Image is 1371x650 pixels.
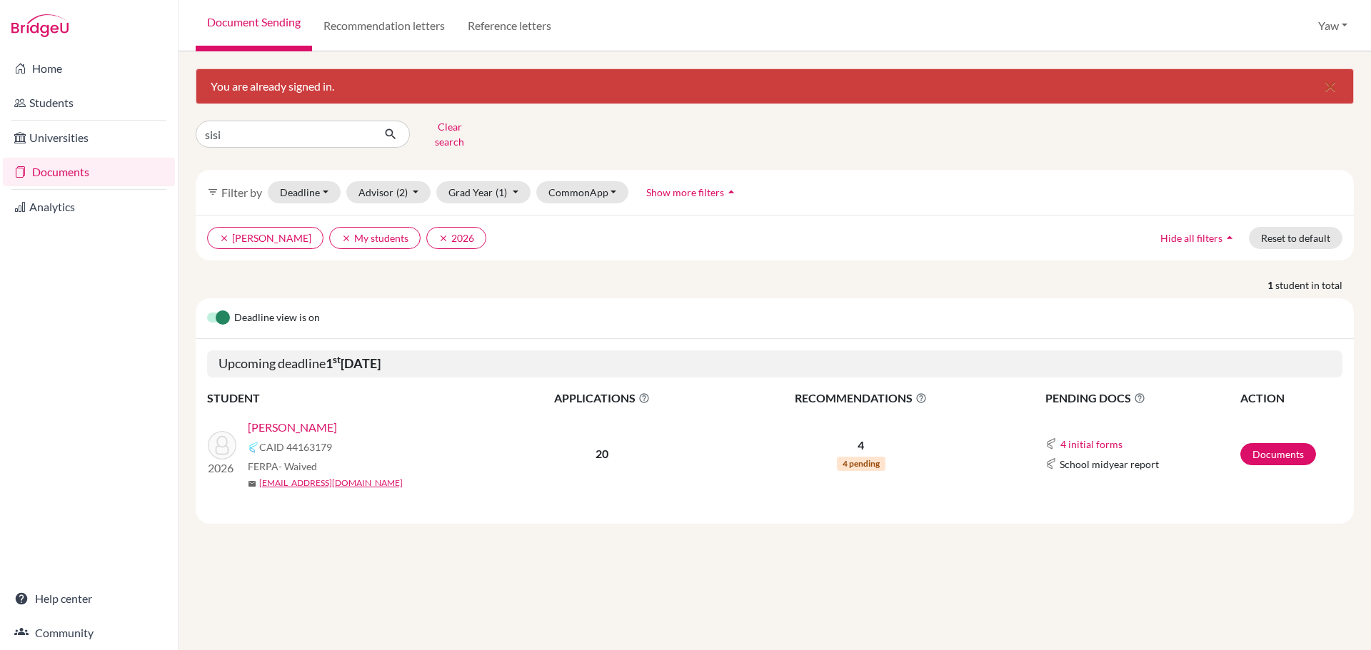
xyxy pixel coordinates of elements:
a: Community [3,619,175,647]
i: arrow_drop_up [724,185,738,199]
span: student in total [1275,278,1354,293]
button: Clear search [410,116,489,153]
a: [PERSON_NAME] [248,419,337,436]
i: filter_list [207,186,219,198]
span: Filter by [221,186,262,199]
span: (1) [496,186,507,198]
img: Common App logo [1045,438,1057,450]
img: Bridge-U [11,14,69,37]
button: Reset to default [1249,227,1342,249]
i: clear [341,233,351,243]
a: Students [3,88,175,117]
th: STUDENT [207,389,493,407]
span: RECOMMENDATIONS [712,390,1010,407]
span: School midyear report [1060,457,1159,472]
th: ACTION [1240,389,1342,407]
p: 2026 [208,459,236,477]
span: CAID 44163179 [259,440,332,455]
img: Twumasi, Sisi Ama [208,431,236,459]
span: FERPA [248,459,317,474]
i: close [1322,78,1339,95]
span: APPLICATIONS [493,390,710,407]
button: Close [1307,69,1353,103]
span: Hide all filters [1160,232,1222,244]
b: 1 [DATE] [326,355,381,371]
a: [EMAIL_ADDRESS][DOMAIN_NAME] [259,477,403,489]
h5: Upcoming deadline [207,350,1342,377]
strong: 1 [1267,278,1275,293]
a: Universities [3,123,175,152]
span: Show more filters [646,186,724,198]
span: - Waived [278,460,317,472]
button: Show more filtersarrow_drop_up [634,181,750,203]
a: Analytics [3,193,175,221]
button: Yaw [1312,12,1354,39]
div: You are already signed in. [196,68,1354,104]
p: 4 [712,437,1010,454]
button: Hide all filtersarrow_drop_up [1148,227,1249,249]
img: Common App logo [248,442,259,453]
span: mail [248,479,256,488]
button: clearMy students [329,227,421,249]
span: Deadline view is on [234,310,320,327]
i: arrow_drop_up [1222,230,1237,245]
i: clear [438,233,448,243]
button: clear2026 [426,227,486,249]
button: Advisor(2) [346,181,431,203]
button: CommonApp [536,181,629,203]
a: Home [3,54,175,83]
sup: st [333,354,341,365]
button: 4 initial forms [1060,436,1123,452]
img: Common App logo [1045,458,1057,469]
a: Documents [3,158,175,186]
span: (2) [396,186,408,198]
a: Help center [3,584,175,613]
span: 4 pending [837,457,885,471]
button: Deadline [268,181,341,203]
button: clear[PERSON_NAME] [207,227,323,249]
span: PENDING DOCS [1045,390,1239,407]
i: clear [219,233,229,243]
button: Grad Year(1) [436,181,531,203]
a: Documents [1240,443,1316,465]
input: Find student by name... [196,121,373,148]
b: 20 [596,447,608,460]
